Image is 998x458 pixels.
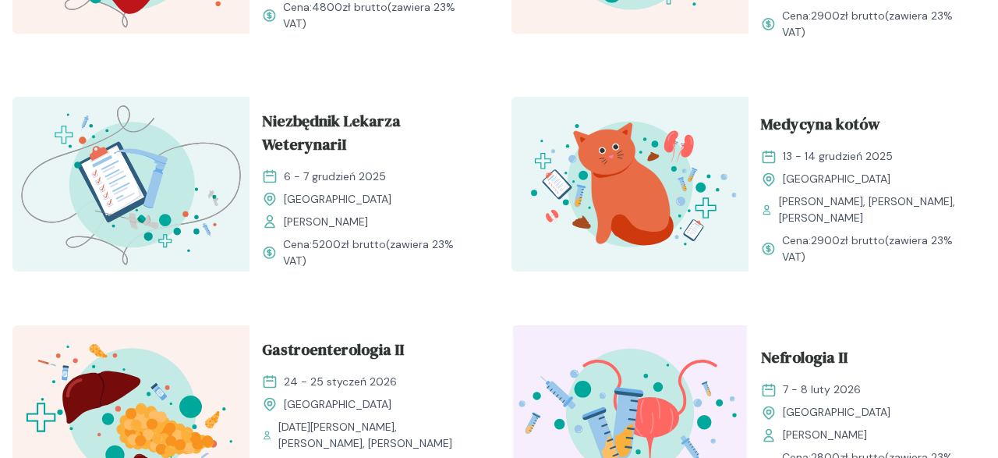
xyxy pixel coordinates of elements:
[262,338,474,367] a: Gastroenterologia II
[278,419,474,452] span: [DATE][PERSON_NAME], [PERSON_NAME], [PERSON_NAME]
[783,404,890,421] span: [GEOGRAPHIC_DATA]
[312,237,386,251] span: 5200 zł brutto
[284,396,391,413] span: [GEOGRAPHIC_DATA]
[284,214,368,230] span: [PERSON_NAME]
[761,346,973,375] a: Nefrologia II
[283,236,474,269] span: Cena: (zawiera 23% VAT)
[783,427,867,443] span: [PERSON_NAME]
[284,191,391,208] span: [GEOGRAPHIC_DATA]
[782,8,973,41] span: Cena: (zawiera 23% VAT)
[284,169,386,185] span: 6 - 7 grudzień 2025
[782,233,973,265] span: Cena: (zawiera 23% VAT)
[761,112,880,142] span: Medycyna kotów
[284,374,397,390] span: 24 - 25 styczeń 2026
[12,97,249,272] img: aHe4VUMqNJQqH-M0_ProcMH_T.svg
[262,109,474,162] a: Niezbędnik Lekarza WeterynariI
[511,97,748,272] img: aHfQZEMqNJQqH-e8_MedKot_T.svg
[761,346,848,375] span: Nefrologia II
[783,171,890,187] span: [GEOGRAPHIC_DATA]
[779,193,973,226] span: [PERSON_NAME], [PERSON_NAME], [PERSON_NAME]
[811,9,885,23] span: 2900 zł brutto
[783,382,861,398] span: 7 - 8 luty 2026
[783,148,893,165] span: 13 - 14 grudzień 2025
[262,338,404,367] span: Gastroenterologia II
[761,112,973,142] a: Medycyna kotów
[811,233,885,247] span: 2900 zł brutto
